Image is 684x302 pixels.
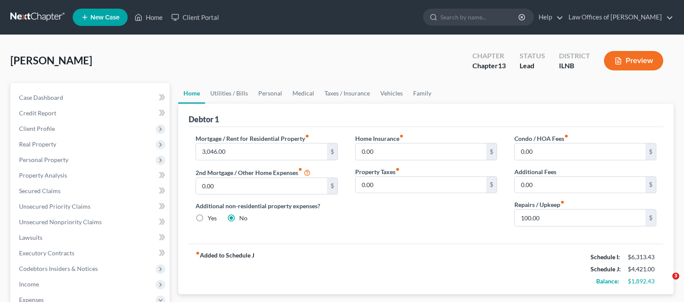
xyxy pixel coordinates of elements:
[355,167,400,176] label: Property Taxes
[196,201,337,210] label: Additional non-residential property expenses?
[189,114,219,124] div: Debtor 1
[19,280,39,288] span: Income
[10,54,92,67] span: [PERSON_NAME]
[327,178,337,194] div: $
[196,251,200,255] i: fiber_manual_record
[560,200,565,204] i: fiber_manual_record
[287,83,319,104] a: Medical
[19,265,98,272] span: Codebtors Insiders & Notices
[19,109,56,117] span: Credit Report
[628,277,656,286] div: $1,892.43
[12,105,170,121] a: Credit Report
[205,83,253,104] a: Utilities / Bills
[395,167,400,172] i: fiber_manual_record
[19,187,61,194] span: Secured Claims
[130,10,167,25] a: Home
[604,51,663,70] button: Preview
[298,167,302,172] i: fiber_manual_record
[520,51,545,61] div: Status
[564,10,673,25] a: Law Offices of [PERSON_NAME]
[19,234,42,241] span: Lawsuits
[12,168,170,183] a: Property Analysis
[486,143,497,160] div: $
[19,125,55,132] span: Client Profile
[12,183,170,199] a: Secured Claims
[596,277,619,285] strong: Balance:
[12,199,170,214] a: Unsecured Priority Claims
[645,210,656,226] div: $
[239,214,247,223] label: No
[591,265,621,273] strong: Schedule J:
[12,90,170,105] a: Case Dashboard
[356,177,486,193] input: --
[645,177,656,193] div: $
[327,143,337,160] div: $
[19,203,90,210] span: Unsecured Priority Claims
[12,230,170,245] a: Lawsuits
[12,245,170,261] a: Executory Contracts
[208,214,217,223] label: Yes
[253,83,287,104] a: Personal
[514,200,565,209] label: Repairs / Upkeep
[672,273,679,280] span: 3
[19,140,56,148] span: Real Property
[628,253,656,261] div: $6,313.43
[645,143,656,160] div: $
[305,134,309,138] i: fiber_manual_record
[515,143,645,160] input: --
[628,265,656,273] div: $4,421.00
[564,134,568,138] i: fiber_manual_record
[196,167,311,178] label: 2nd Mortgage / Other Home Expenses
[19,94,63,101] span: Case Dashboard
[514,134,568,143] label: Condo / HOA Fees
[196,251,254,287] strong: Added to Schedule J
[196,134,309,143] label: Mortgage / Rent for Residential Property
[356,143,486,160] input: --
[472,51,506,61] div: Chapter
[440,9,520,25] input: Search by name...
[520,61,545,71] div: Lead
[375,83,408,104] a: Vehicles
[408,83,437,104] a: Family
[355,134,404,143] label: Home Insurance
[591,253,620,261] strong: Schedule I:
[559,51,590,61] div: District
[12,214,170,230] a: Unsecured Nonpriority Claims
[19,172,67,179] span: Property Analysis
[515,210,645,226] input: --
[196,143,327,160] input: --
[90,14,119,21] span: New Case
[19,156,68,163] span: Personal Property
[399,134,404,138] i: fiber_manual_record
[196,178,327,194] input: --
[514,167,556,176] label: Additional Fees
[19,249,74,257] span: Executory Contracts
[559,61,590,71] div: ILNB
[319,83,375,104] a: Taxes / Insurance
[655,273,675,293] iframe: Intercom live chat
[178,83,205,104] a: Home
[498,61,506,70] span: 13
[167,10,223,25] a: Client Portal
[515,177,645,193] input: --
[486,177,497,193] div: $
[19,218,102,226] span: Unsecured Nonpriority Claims
[534,10,563,25] a: Help
[472,61,506,71] div: Chapter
